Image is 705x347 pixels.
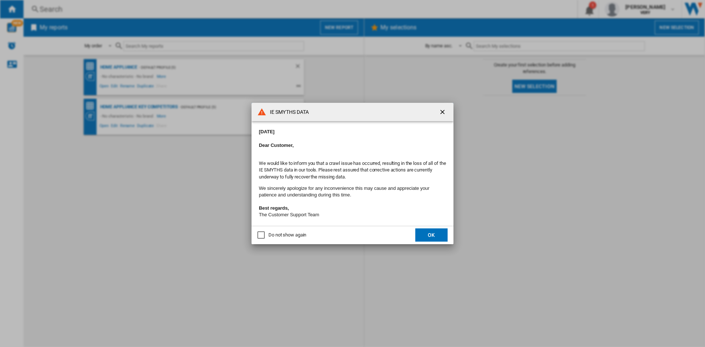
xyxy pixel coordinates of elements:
[259,185,429,198] font: We sincerely apologize for any inconvenience this may cause and appreciate your patience and unde...
[259,129,274,134] b: [DATE]
[439,108,448,117] ng-md-icon: getI18NText('BUTTONS.CLOSE_DIALOG')
[266,109,309,116] h4: IE SMYTHS DATA
[268,232,306,238] div: Do not show again
[259,142,294,148] b: Dear Customer,
[436,105,451,119] button: getI18NText('BUTTONS.CLOSE_DIALOG')
[259,160,446,180] p: We would like to inform you that a crawl issue has occurred, resulting in the loss of all of the ...
[415,228,448,242] button: OK
[259,205,289,211] b: Best regards,
[259,212,319,217] font: The Customer Support Team
[257,232,306,239] md-checkbox: Do not show again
